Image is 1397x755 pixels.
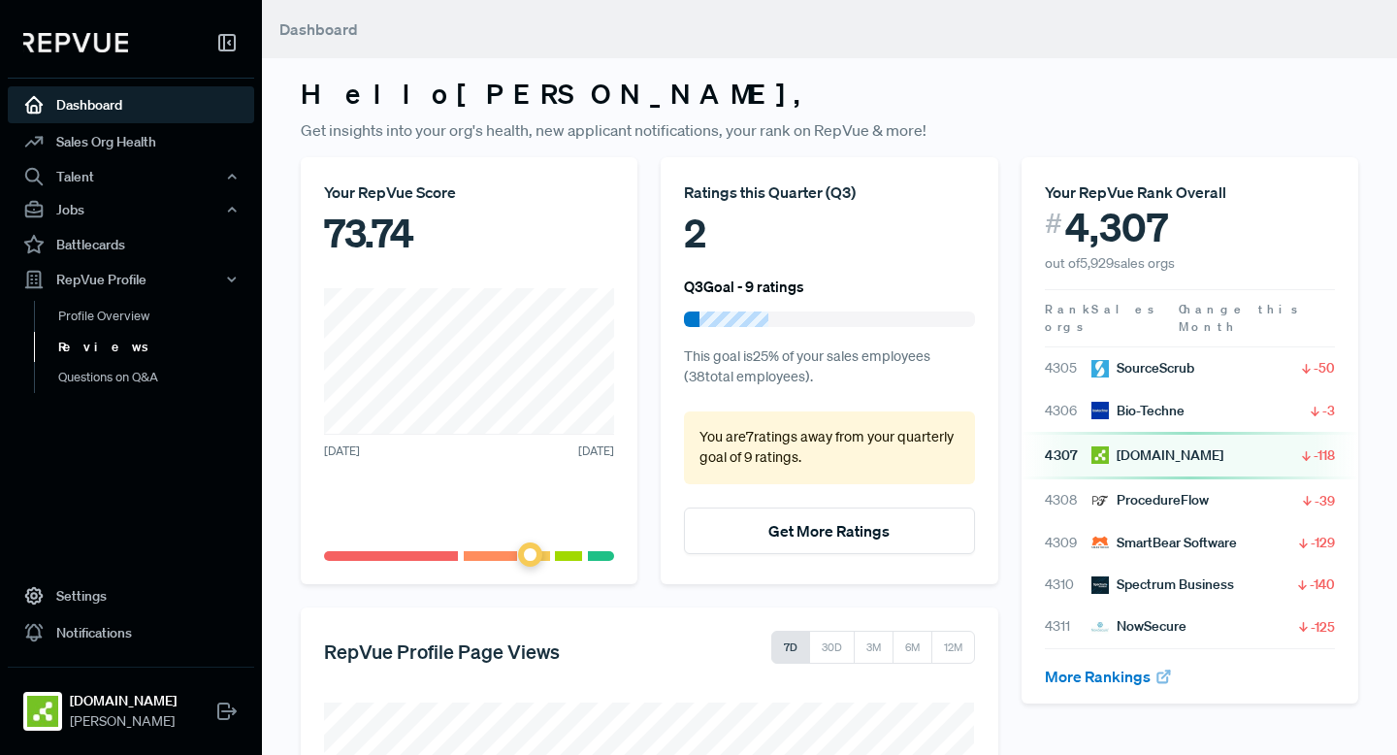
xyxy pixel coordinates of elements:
a: Questions on Q&A [34,362,280,393]
span: [PERSON_NAME] [70,711,177,732]
img: ProcedureFlow [1091,492,1109,509]
img: NowSecure [1091,618,1109,636]
h5: RepVue Profile Page Views [324,640,560,663]
p: Get insights into your org's health, new applicant notifications, your rank on RepVue & more! [301,118,1358,142]
a: Profile Overview [34,301,280,332]
span: -39 [1315,491,1335,510]
img: Kontakt.io [27,696,58,727]
strong: [DOMAIN_NAME] [70,691,177,711]
span: -125 [1311,617,1335,637]
img: SourceScrub [1091,360,1109,377]
span: -50 [1314,358,1335,377]
button: 3M [854,631,893,664]
div: Spectrum Business [1091,574,1234,595]
div: SmartBear Software [1091,533,1237,553]
span: -129 [1311,533,1335,552]
span: -118 [1314,445,1335,465]
button: Jobs [8,193,254,226]
p: You are 7 ratings away from your quarterly goal of 9 ratings . [699,427,958,469]
div: Ratings this Quarter ( Q3 ) [684,181,974,204]
a: More Rankings [1045,667,1173,686]
div: ProcedureFlow [1091,490,1209,510]
h3: Hello [PERSON_NAME] , [301,78,1358,111]
span: -3 [1322,401,1335,420]
div: [DOMAIN_NAME] [1091,445,1223,466]
img: RepVue [23,33,128,52]
a: Dashboard [8,86,254,123]
button: 30D [809,631,855,664]
a: Battlecards [8,226,254,263]
span: 4,307 [1065,204,1168,250]
span: Dashboard [279,19,358,39]
a: Reviews [34,332,280,363]
span: Your RepVue Rank Overall [1045,182,1226,202]
span: Rank [1045,301,1091,318]
span: Sales orgs [1045,301,1157,335]
span: 4306 [1045,401,1091,421]
span: # [1045,204,1062,244]
span: 4308 [1045,490,1091,510]
div: NowSecure [1091,616,1186,637]
div: Bio-Techne [1091,401,1185,421]
a: Kontakt.io[DOMAIN_NAME][PERSON_NAME] [8,667,254,739]
button: Talent [8,160,254,193]
a: Settings [8,577,254,614]
h6: Q3 Goal - 9 ratings [684,278,804,295]
img: Kontakt.io [1091,446,1109,464]
span: 4307 [1045,445,1091,466]
span: 4311 [1045,616,1091,637]
span: -140 [1310,574,1335,594]
p: This goal is 25 % of your sales employees ( 38 total employees). [684,346,974,388]
button: Get More Ratings [684,508,974,554]
div: 2 [684,204,974,262]
img: Bio-Techne [1091,402,1109,419]
img: Spectrum Business [1091,576,1109,594]
span: 4309 [1045,533,1091,553]
span: [DATE] [324,443,360,460]
div: SourceScrub [1091,358,1194,378]
a: Notifications [8,614,254,651]
img: SmartBear Software [1091,534,1109,551]
span: 4310 [1045,574,1091,595]
span: out of 5,929 sales orgs [1045,254,1175,272]
div: 73.74 [324,204,614,262]
button: RepVue Profile [8,263,254,296]
button: 7D [771,631,810,664]
button: 6M [893,631,932,664]
a: Sales Org Health [8,123,254,160]
div: Your RepVue Score [324,181,614,204]
button: 12M [931,631,975,664]
span: 4305 [1045,358,1091,378]
span: [DATE] [578,443,614,460]
span: Change this Month [1179,301,1301,335]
